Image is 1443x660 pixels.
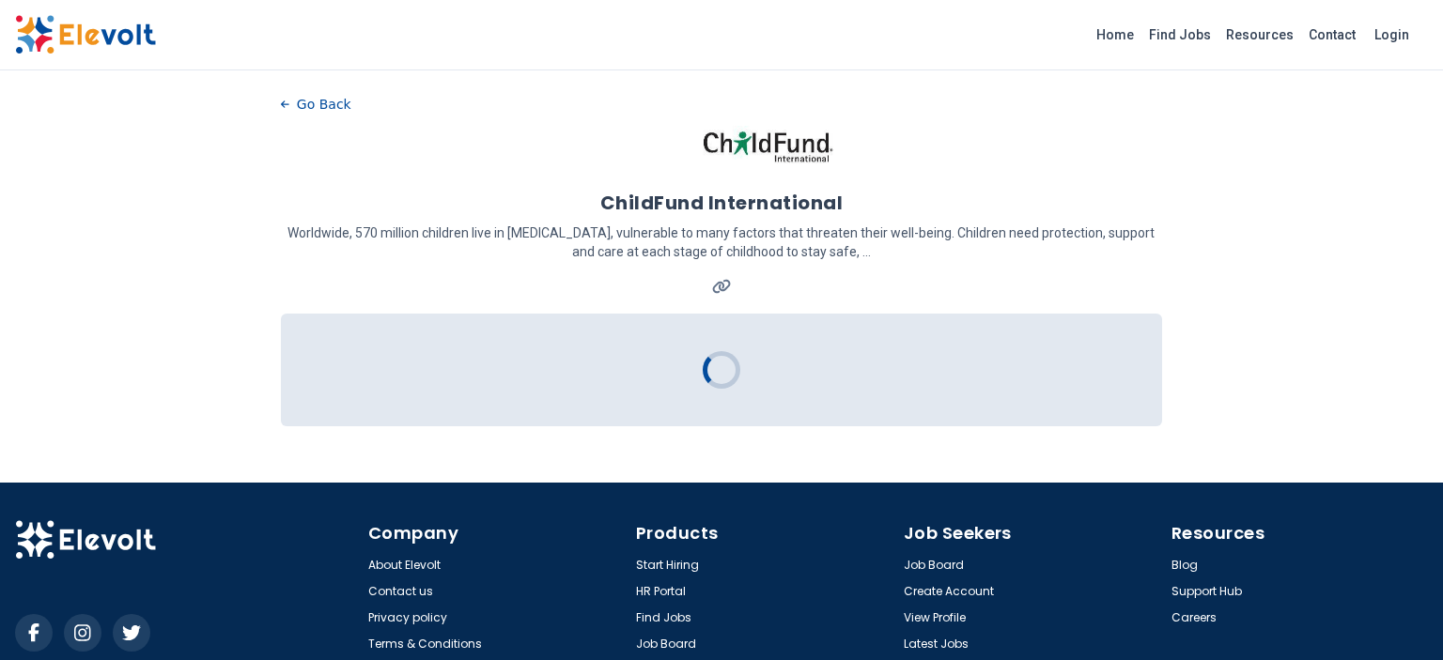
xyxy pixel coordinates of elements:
a: Job Board [904,558,964,573]
h4: Company [368,520,625,546]
h4: Resources [1171,520,1428,546]
p: Worldwide, 570 million children live in [MEDICAL_DATA], vulnerable to many factors that threaten ... [281,223,1163,261]
a: Careers [1171,610,1217,625]
button: Go Back [281,90,351,118]
a: Terms & Conditions [368,637,482,652]
a: Latest Jobs [904,637,969,652]
a: Blog [1171,558,1198,573]
h4: Products [636,520,892,546]
h4: Job Seekers [904,520,1160,546]
a: Login [1363,16,1420,54]
h1: ChildFund International [600,190,844,216]
img: Elevolt [15,520,156,560]
a: Privacy policy [368,610,447,625]
img: ChildFund International [693,118,844,175]
a: HR Portal [636,584,686,599]
a: Start Hiring [636,558,699,573]
a: View Profile [904,610,966,625]
a: Home [1089,20,1141,50]
a: Find Jobs [1141,20,1218,50]
a: About Elevolt [368,558,441,573]
a: Job Board [636,637,696,652]
img: Elevolt [15,15,156,54]
a: Contact [1301,20,1363,50]
div: Loading... [701,349,742,391]
a: Create Account [904,584,994,599]
a: Find Jobs [636,610,691,625]
a: Resources [1218,20,1301,50]
a: Support Hub [1171,584,1242,599]
a: Contact us [368,584,433,599]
